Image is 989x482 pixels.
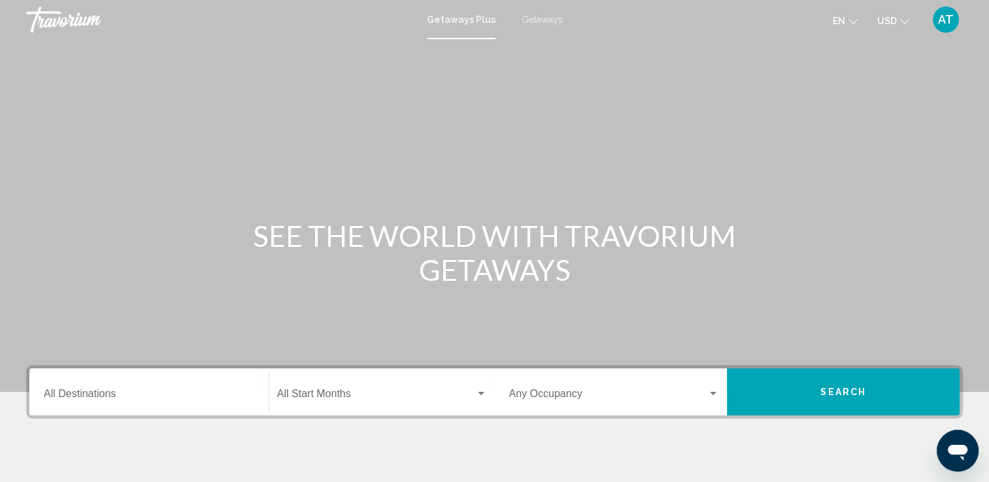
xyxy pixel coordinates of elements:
div: Search widget [29,368,960,415]
a: Travorium [26,7,414,33]
button: Change language [833,11,858,30]
span: en [833,16,845,26]
a: Getaways [522,14,563,25]
iframe: Button to launch messaging window [937,430,979,472]
span: Search [820,387,866,398]
button: Change currency [877,11,909,30]
a: Getaways Plus [427,14,495,25]
h1: SEE THE WORLD WITH TRAVORIUM GETAWAYS [250,219,740,287]
button: Search [727,368,960,415]
span: AT [938,13,954,26]
button: User Menu [929,6,963,33]
span: USD [877,16,897,26]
